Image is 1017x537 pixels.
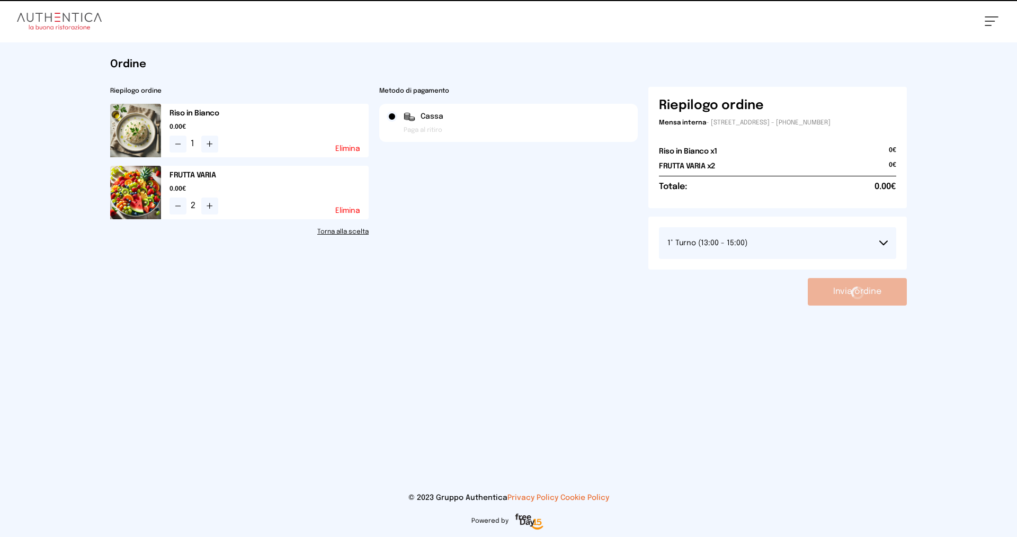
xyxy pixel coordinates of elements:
span: 0.00€ [169,123,369,131]
span: Powered by [471,517,508,525]
h2: FRUTTA VARIA [169,170,369,181]
span: 1° Turno (13:00 - 15:00) [667,239,747,247]
span: Cassa [421,111,443,122]
img: media [110,104,161,157]
p: © 2023 Gruppo Authentica [17,493,1000,503]
span: 1 [191,138,197,150]
button: Elimina [335,145,360,153]
h1: Ordine [110,57,907,72]
img: logo.8f33a47.png [17,13,102,30]
img: logo-freeday.3e08031.png [513,512,546,533]
a: Torna alla scelta [110,228,369,236]
h6: Totale: [659,181,687,193]
h2: Metodo di pagamento [379,87,638,95]
span: Mensa interna [659,120,706,126]
span: 0.00€ [875,181,896,193]
p: - [STREET_ADDRESS] - [PHONE_NUMBER] [659,119,896,127]
button: Elimina [335,207,360,214]
img: media [110,166,161,219]
h6: Riepilogo ordine [659,97,764,114]
span: Paga al ritiro [404,126,442,135]
h2: Riso in Bianco [169,108,369,119]
h2: Riso in Bianco x1 [659,146,717,157]
span: 0€ [889,161,896,176]
span: 0.00€ [169,185,369,193]
a: Cookie Policy [560,494,609,502]
a: Privacy Policy [507,494,558,502]
h2: FRUTTA VARIA x2 [659,161,715,172]
span: 0€ [889,146,896,161]
h2: Riepilogo ordine [110,87,369,95]
button: 1° Turno (13:00 - 15:00) [659,227,896,259]
span: 2 [191,200,197,212]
